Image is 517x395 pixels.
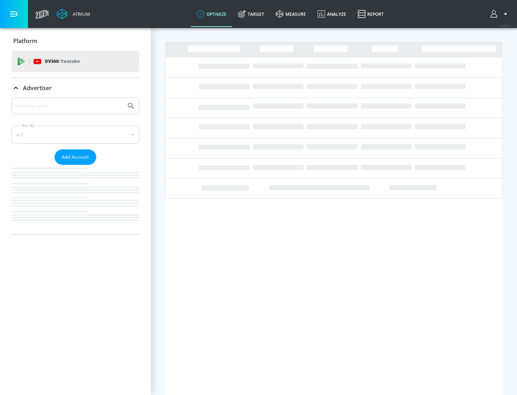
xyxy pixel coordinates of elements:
span: Add Account [62,153,89,161]
p: DV360: [45,57,80,65]
div: Atrium [70,11,90,17]
div: Advertiser [11,98,139,234]
button: Add Account [55,149,96,165]
div: A-Z [11,126,139,144]
a: measure [270,1,312,27]
a: Analyze [312,1,352,27]
nav: list of Advertiser [11,165,139,234]
div: DV360: Youtube [11,51,139,72]
input: Search by name [14,101,123,111]
a: optimize [191,1,232,27]
label: Sort By [20,123,36,128]
p: Youtube [61,57,80,65]
div: Platform [11,31,139,51]
a: Target [232,1,270,27]
a: Atrium [57,9,90,19]
span: v 4.25.4 [500,24,510,28]
div: Advertiser [11,78,139,98]
a: Report [352,1,390,27]
p: Advertiser [23,84,52,92]
p: Platform [13,37,37,45]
